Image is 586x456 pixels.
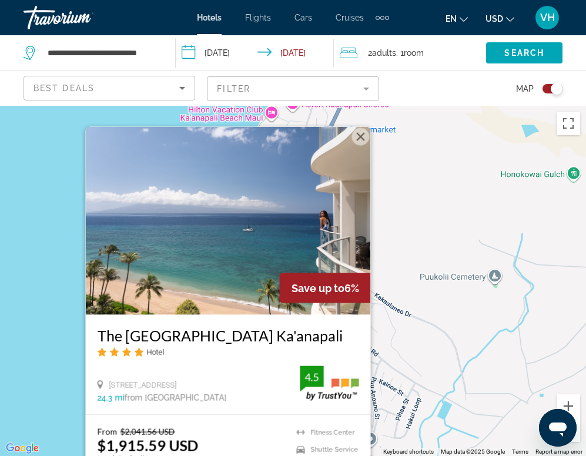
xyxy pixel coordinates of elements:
[557,112,580,135] button: Toggle fullscreen view
[146,348,164,357] span: Hotel
[245,13,271,22] a: Flights
[290,444,359,456] li: Shuttle Service
[534,83,562,94] button: Toggle map
[376,8,389,27] button: Extra navigation items
[279,273,370,303] div: 6%
[441,448,505,455] span: Map data ©2025 Google
[557,394,580,418] button: Zoom in
[34,81,185,95] mat-select: Sort by
[97,437,198,454] ins: $1,915.59 USD
[120,427,175,437] del: $2,041.56 USD
[404,48,424,58] span: Room
[109,381,176,390] span: [STREET_ADDRESS]
[512,448,528,455] a: Terms (opens in new tab)
[207,76,379,102] button: Filter
[294,13,312,22] a: Cars
[3,441,42,456] a: Open this area in Google Maps (opens a new window)
[291,282,344,294] span: Save up to
[176,35,334,71] button: Check-in date: Sep 21, 2025 Check-out date: Sep 25, 2025
[300,366,359,401] img: trustyou-badge.svg
[540,12,555,24] span: VH
[446,14,457,24] span: en
[197,13,222,22] a: Hotels
[97,347,359,357] div: 4 star Hotel
[85,127,370,315] img: Hotel image
[383,448,434,456] button: Keyboard shortcuts
[97,327,359,344] a: The [GEOGRAPHIC_DATA] Ka'anapali
[535,448,582,455] a: Report a map error
[334,35,486,71] button: Travelers: 2 adults, 0 children
[504,48,544,58] span: Search
[124,393,226,403] span: from [GEOGRAPHIC_DATA]
[486,42,562,63] button: Search
[516,81,534,97] span: Map
[34,83,95,93] span: Best Deals
[24,2,141,33] a: Travorium
[532,5,562,30] button: User Menu
[300,370,323,384] div: 4.5
[485,14,503,24] span: USD
[372,48,396,58] span: Adults
[336,13,364,22] a: Cruises
[351,128,369,146] button: Close
[97,427,117,437] span: From
[97,393,124,403] span: 24.3 mi
[3,441,42,456] img: Google
[396,45,424,61] span: , 1
[485,10,514,27] button: Change currency
[290,427,359,438] li: Fitness Center
[446,10,468,27] button: Change language
[539,409,577,447] iframe: Button to launch messaging window
[368,45,396,61] span: 2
